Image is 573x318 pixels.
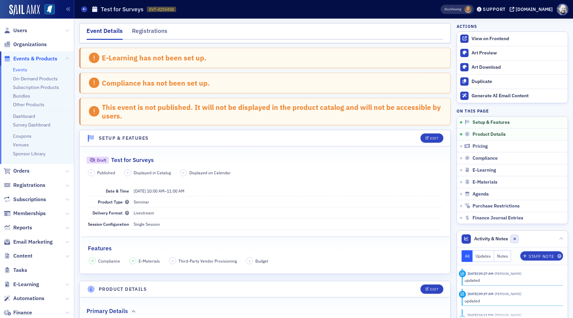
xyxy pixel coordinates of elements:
[13,281,39,288] span: E-Learning
[468,271,493,276] time: 8/27/2025 09:27 AM
[102,79,210,87] div: Compliance has not been set up.
[13,151,45,157] a: Sponsor Library
[13,41,47,48] span: Organizations
[4,27,27,34] a: Users
[13,113,35,119] a: Dashboard
[101,5,144,13] h1: Test for Surveys
[97,158,106,162] div: Draft
[88,221,129,227] span: Session Configuration
[255,258,268,264] span: Budget
[13,133,32,139] a: Coupons
[462,250,473,262] button: All
[4,55,57,62] a: Events & Products
[473,191,489,197] span: Agenda
[4,41,47,48] a: Organizations
[13,76,58,82] a: On-Demand Products
[473,119,510,125] span: Setup & Features
[444,7,451,11] div: Also
[127,170,129,175] span: –
[459,270,466,277] div: Update
[472,36,564,42] div: View on Frontend
[13,238,53,246] span: Email Marketing
[13,122,50,128] a: Survey Dashboard
[102,103,443,120] div: This event is not published. It will not be displayed in the product catalog and will not be acce...
[134,199,149,204] span: Seminar
[178,258,237,264] span: Third-Party Vendor Provisioning
[167,188,184,194] time: 11:00 AM
[13,55,57,62] span: Events & Products
[147,188,164,194] time: 10:00 AM
[4,267,27,274] a: Tasks
[473,143,488,149] span: Pricing
[88,244,112,253] h2: Features
[13,142,29,148] a: Venues
[132,27,167,39] div: Registrations
[4,224,32,231] a: Reports
[430,287,438,291] div: Edit
[13,182,45,189] span: Registrations
[4,309,32,316] a: Finance
[87,307,128,315] h2: Primary Details
[473,179,497,185] span: E-Materials
[420,284,443,294] button: Edit
[106,188,129,194] span: Date & Time
[472,79,564,85] div: Duplicate
[13,210,46,217] span: Memberships
[4,281,39,288] a: E-Learning
[189,170,231,176] span: Displayed on Calendar
[510,7,555,12] button: [DOMAIN_NAME]
[457,60,568,74] a: Art Download
[465,298,558,304] div: updated
[465,6,472,13] span: Ellen Vaughn
[98,199,129,204] span: Product Type
[444,7,461,12] span: Viewing
[473,250,494,262] button: Updates
[430,136,438,140] div: Edit
[134,188,184,194] span: –
[40,4,55,16] a: View Homepage
[474,235,508,242] span: Activity & Notes
[102,53,207,62] div: E-Learning has not been set up.
[529,255,554,258] div: Staff Note
[4,295,44,302] a: Automations
[468,291,493,296] time: 8/27/2025 09:27 AM
[483,6,506,12] div: Support
[87,27,123,40] div: Event Details
[473,215,523,221] span: Finance Journal Entries
[13,84,59,90] a: Subscription Products
[473,131,506,137] span: Product Details
[249,259,251,263] span: –
[472,64,564,70] div: Art Download
[493,271,521,276] span: Ellen Vaughn
[172,259,174,263] span: –
[13,27,27,34] span: Users
[4,252,32,260] a: Content
[472,50,564,56] div: Art Preview
[90,170,92,175] span: –
[87,157,109,164] div: Draft
[4,238,53,246] a: Email Marketing
[457,46,568,60] a: Art Preview
[149,7,174,12] span: EVT-4255458
[4,167,30,175] a: Orders
[139,258,160,264] span: E-Materials
[465,277,558,283] div: updated
[473,155,498,161] span: Compliance
[4,210,46,217] a: Memberships
[473,203,520,209] span: Purchase Restrictions
[98,258,120,264] span: Compliance
[13,67,27,73] a: Events
[13,102,44,108] a: Other Products
[9,5,40,15] img: SailAMX
[468,313,493,317] time: 8/26/2025 04:31 PM
[459,291,466,298] div: Update
[134,221,160,227] span: Single Session
[44,4,55,15] img: SailAMX
[97,170,115,176] span: Published
[457,23,477,29] h4: Actions
[420,133,443,143] button: Edit
[134,170,171,176] span: Displayed in Catalog
[472,93,564,99] div: Generate AI Email Content
[13,267,27,274] span: Tasks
